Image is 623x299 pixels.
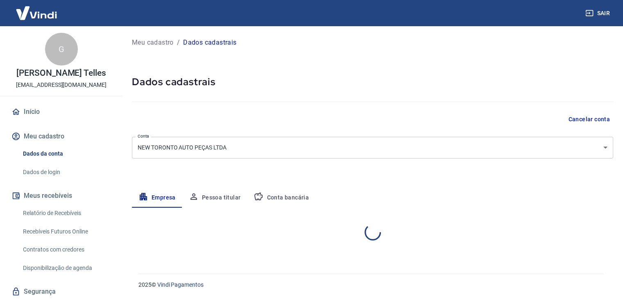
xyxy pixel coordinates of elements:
button: Empresa [132,188,182,208]
p: [EMAIL_ADDRESS][DOMAIN_NAME] [16,81,106,89]
button: Meus recebíveis [10,187,113,205]
a: Meu cadastro [132,38,174,48]
label: Conta [138,133,149,139]
button: Sair [584,6,613,21]
button: Conta bancária [247,188,315,208]
p: Dados cadastrais [183,38,236,48]
p: [PERSON_NAME] Telles [16,69,106,77]
p: / [177,38,180,48]
a: Vindi Pagamentos [157,281,204,288]
img: Vindi [10,0,63,25]
a: Recebíveis Futuros Online [20,223,113,240]
p: 2025 © [138,281,603,289]
div: G [45,33,78,66]
button: Meu cadastro [10,127,113,145]
a: Disponibilização de agenda [20,260,113,276]
a: Dados da conta [20,145,113,162]
a: Dados de login [20,164,113,181]
a: Relatório de Recebíveis [20,205,113,222]
button: Pessoa titular [182,188,247,208]
h5: Dados cadastrais [132,75,613,88]
div: NEW TORONTO AUTO PEÇAS LTDA [132,137,613,159]
button: Cancelar conta [565,112,613,127]
a: Início [10,103,113,121]
a: Contratos com credores [20,241,113,258]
